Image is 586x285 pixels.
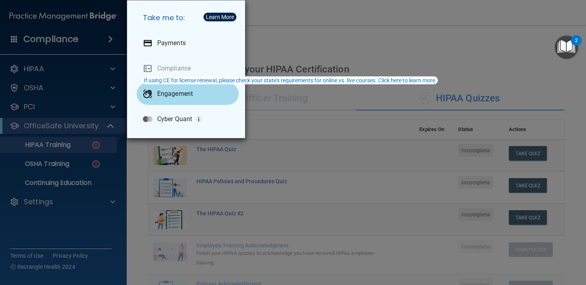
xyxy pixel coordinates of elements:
[575,40,578,51] div: 2
[157,39,186,47] p: Payments
[157,115,192,123] p: Cyber Quant
[137,83,239,105] a: Engagement
[204,13,236,21] button: Learn More
[137,57,239,80] a: Compliance
[137,32,239,54] a: Payments
[137,7,239,29] h5: Take me to:
[206,14,234,20] div: Learn More
[555,36,578,59] button: Open Resource Center, 2 new notifications
[144,78,437,83] div: If using CE for license renewal, please check your state's requirements for online vs. live cours...
[137,108,239,130] a: Cyber Quant
[143,76,438,84] button: If using CE for license renewal, please check your state's requirements for online vs. live cours...
[449,237,576,268] iframe: Drift Widget Chat Controller
[157,90,193,98] p: Engagement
